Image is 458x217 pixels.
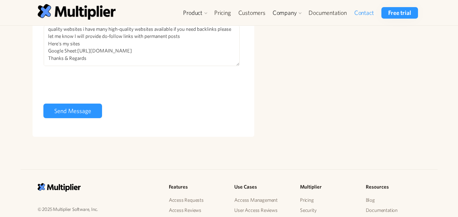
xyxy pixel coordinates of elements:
a: Pricing [211,7,235,19]
a: Pricing [300,195,355,205]
h5: Features [169,183,224,191]
p: © 2025 Multiplier Software, Inc. [38,205,158,213]
a: Security [300,205,355,215]
h5: Use Cases [234,183,289,191]
a: Free trial [381,7,418,19]
h5: Multiplier [300,183,355,191]
a: Access Reviews [169,205,224,215]
a: User Access Reviews [234,205,289,215]
a: Access Management [234,195,289,205]
a: Customers [235,7,269,19]
a: Blog [366,195,421,205]
a: Access Requests [169,195,224,205]
iframe: reCAPTCHA [43,74,146,101]
div: Company [269,7,305,19]
div: Product [183,9,202,17]
a: Contact [351,7,378,19]
a: Documentation [305,7,350,19]
h5: Resources [366,183,421,191]
div: Company [273,9,297,17]
div: Product [180,7,211,19]
input: Send Message [43,104,102,118]
a: Documentation [366,205,421,215]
